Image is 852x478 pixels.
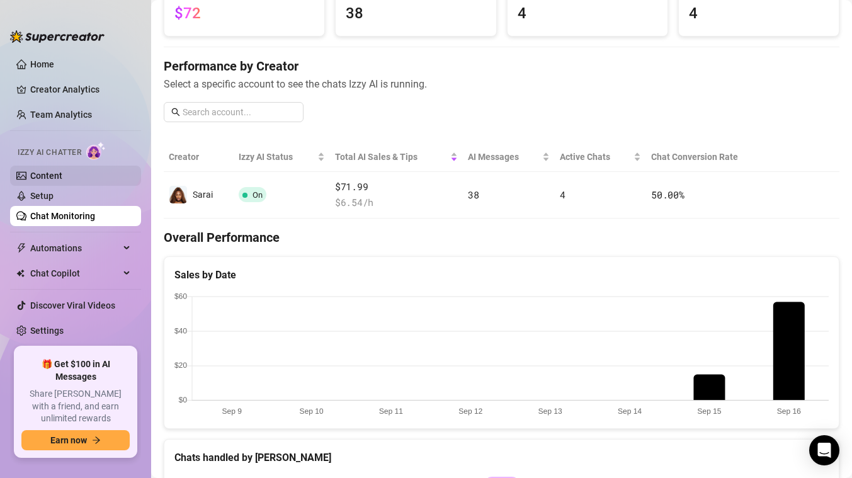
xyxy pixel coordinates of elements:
[164,76,839,92] span: Select a specific account to see the chats Izzy AI is running.
[560,150,631,164] span: Active Chats
[30,191,54,201] a: Setup
[239,150,315,164] span: Izzy AI Status
[10,30,105,43] img: logo-BBDzfeDw.svg
[16,269,25,278] img: Chat Copilot
[30,326,64,336] a: Settings
[809,435,839,465] div: Open Intercom Messenger
[18,147,81,159] span: Izzy AI Chatter
[689,2,829,26] span: 4
[50,435,87,445] span: Earn now
[651,188,684,201] span: 50.00 %
[518,2,657,26] span: 4
[16,243,26,253] span: thunderbolt
[555,142,646,172] th: Active Chats
[560,188,565,201] span: 4
[468,188,479,201] span: 38
[174,4,201,22] span: $72
[234,142,330,172] th: Izzy AI Status
[183,105,296,119] input: Search account...
[174,267,829,283] div: Sales by Date
[30,110,92,120] a: Team Analytics
[463,142,555,172] th: AI Messages
[30,59,54,69] a: Home
[335,150,448,164] span: Total AI Sales & Tips
[30,171,62,181] a: Content
[30,79,131,100] a: Creator Analytics
[164,142,234,172] th: Creator
[164,57,839,75] h4: Performance by Creator
[30,263,120,283] span: Chat Copilot
[346,2,486,26] span: 38
[335,195,458,210] span: $ 6.54 /h
[30,211,95,221] a: Chat Monitoring
[86,142,106,160] img: AI Chatter
[164,229,839,246] h4: Overall Performance
[30,300,115,310] a: Discover Viral Videos
[21,358,130,383] span: 🎁 Get $100 in AI Messages
[330,142,463,172] th: Total AI Sales & Tips
[468,150,540,164] span: AI Messages
[92,436,101,445] span: arrow-right
[335,179,458,195] span: $71.99
[21,388,130,425] span: Share [PERSON_NAME] with a friend, and earn unlimited rewards
[169,186,187,203] img: Sarai
[193,190,213,200] span: Sarai
[646,142,771,172] th: Chat Conversion Rate
[21,430,130,450] button: Earn nowarrow-right
[174,450,829,465] div: Chats handled by [PERSON_NAME]
[30,238,120,258] span: Automations
[171,108,180,117] span: search
[253,190,263,200] span: On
